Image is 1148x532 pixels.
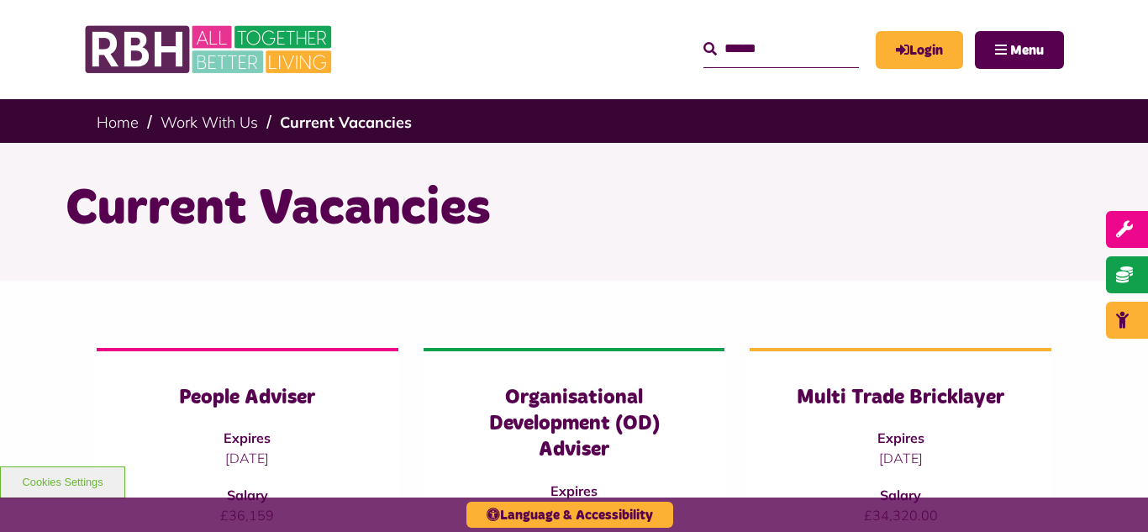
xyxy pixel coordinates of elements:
[466,502,673,528] button: Language & Accessibility
[783,385,1018,411] h3: Multi Trade Bricklayer
[975,31,1064,69] button: Navigation
[130,448,365,468] p: [DATE]
[66,176,1082,242] h1: Current Vacancies
[880,487,921,503] strong: Salary
[550,482,598,499] strong: Expires
[1072,456,1148,532] iframe: Netcall Web Assistant for live chat
[84,17,336,82] img: RBH
[783,448,1018,468] p: [DATE]
[876,31,963,69] a: MyRBH
[280,113,412,132] a: Current Vacancies
[161,113,258,132] a: Work With Us
[130,385,365,411] h3: People Adviser
[457,385,692,464] h3: Organisational Development (OD) Adviser
[224,429,271,446] strong: Expires
[227,487,268,503] strong: Salary
[97,113,139,132] a: Home
[877,429,924,446] strong: Expires
[1010,44,1044,57] span: Menu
